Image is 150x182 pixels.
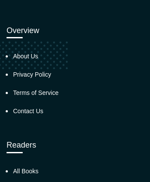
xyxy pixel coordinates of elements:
h3: Readers [7,141,143,150]
a: Privacy Policy [13,71,51,78]
a: About Us [13,53,38,60]
a: Contact Us [13,108,43,115]
a: Terms of Service [13,89,58,96]
a: All Books [13,168,38,175]
h3: Overview [7,26,143,36]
